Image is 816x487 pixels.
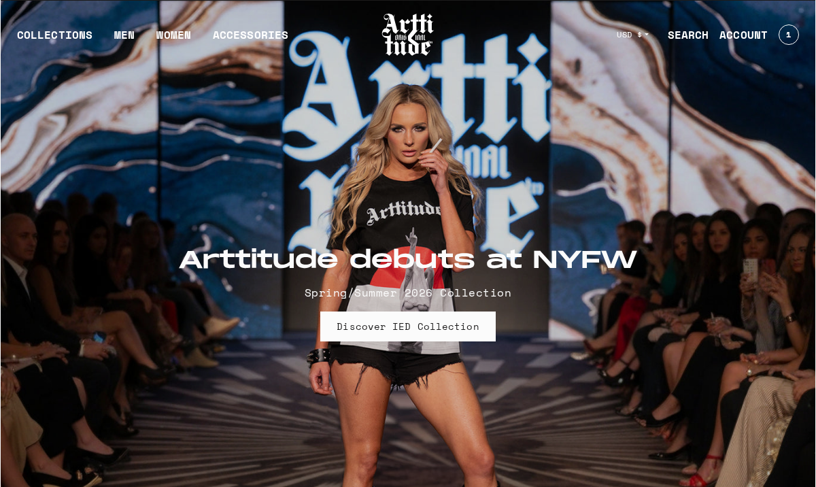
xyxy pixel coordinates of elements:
img: Arttitude [381,12,435,58]
a: ACCOUNT [709,21,768,48]
h2: Arttitude debuts at NYFW [178,246,638,276]
a: WOMEN [156,27,191,54]
div: COLLECTIONS [17,27,92,54]
span: USD $ [617,29,643,40]
a: MEN [114,27,135,54]
p: Spring/Summer 2026 Collection [178,284,638,301]
ul: Main navigation [6,27,299,54]
span: 1 [786,31,791,39]
a: Discover IED Collection [320,312,495,341]
button: USD $ [609,20,657,50]
div: ACCESSORIES [213,27,288,54]
a: SEARCH [657,21,709,48]
a: Open cart [768,19,799,50]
